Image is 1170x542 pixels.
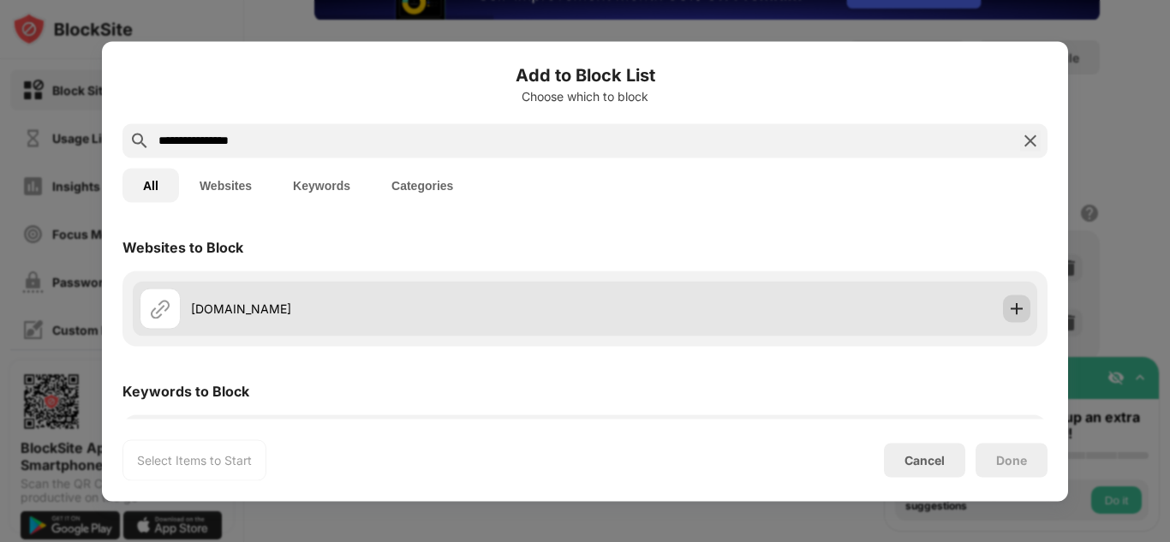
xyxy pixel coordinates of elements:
[122,382,249,399] div: Keywords to Block
[122,168,179,202] button: All
[129,130,150,151] img: search.svg
[137,451,252,468] div: Select Items to Start
[150,298,170,319] img: url.svg
[122,62,1048,87] h6: Add to Block List
[996,453,1027,467] div: Done
[272,168,371,202] button: Keywords
[191,300,585,318] div: [DOMAIN_NAME]
[371,168,474,202] button: Categories
[1020,130,1041,151] img: search-close
[122,238,243,255] div: Websites to Block
[179,168,272,202] button: Websites
[122,89,1048,103] div: Choose which to block
[904,453,945,468] div: Cancel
